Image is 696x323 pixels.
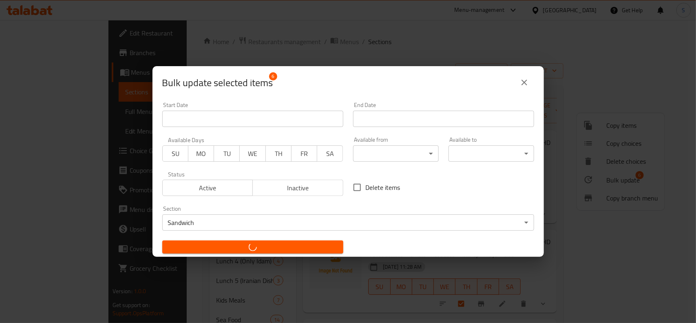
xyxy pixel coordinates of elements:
[269,148,288,160] span: TH
[243,148,262,160] span: WE
[295,148,314,160] span: FR
[353,145,439,162] div: ​
[239,145,265,162] button: WE
[192,148,211,160] span: MO
[256,182,340,194] span: Inactive
[217,148,236,160] span: TU
[366,183,400,192] span: Delete items
[269,72,277,80] span: 6
[166,148,185,160] span: SU
[188,145,214,162] button: MO
[291,145,317,162] button: FR
[214,145,240,162] button: TU
[162,214,534,231] div: Sandwich
[162,180,253,196] button: Active
[515,73,534,92] button: close
[317,145,343,162] button: SA
[449,145,534,162] div: ​
[320,148,340,160] span: SA
[162,145,188,162] button: SU
[265,145,292,162] button: TH
[162,76,273,89] span: Selected items count
[252,180,343,196] button: Inactive
[166,182,250,194] span: Active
